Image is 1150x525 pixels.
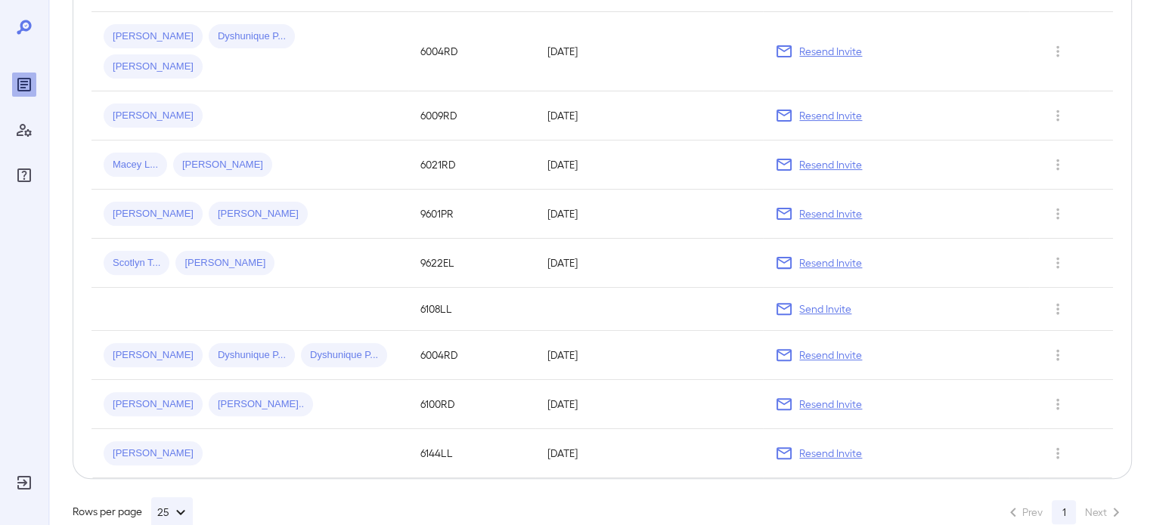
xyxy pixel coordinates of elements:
span: [PERSON_NAME] [104,60,203,74]
p: Resend Invite [799,255,862,270]
p: Resend Invite [799,108,862,123]
span: [PERSON_NAME] [104,109,203,123]
td: 6144LL [408,429,535,478]
td: 9622EL [408,239,535,288]
button: Row Actions [1046,39,1070,63]
span: Scotlyn T... [104,256,169,270]
td: [DATE] [535,239,764,288]
td: 6004RD [408,12,535,91]
td: [DATE] [535,190,764,239]
button: Row Actions [1046,103,1070,128]
span: Dyshunique P... [209,348,295,363]
td: [DATE] [535,91,764,141]
td: [DATE] [535,331,764,380]
button: Row Actions [1046,343,1070,367]
span: [PERSON_NAME] [104,446,203,461]
span: [PERSON_NAME].. [209,397,313,412]
span: Dyshunique P... [209,29,295,44]
span: [PERSON_NAME] [209,207,308,221]
td: 6009RD [408,91,535,141]
span: [PERSON_NAME] [104,29,203,44]
td: 6108LL [408,288,535,331]
span: [PERSON_NAME] [175,256,274,270]
td: [DATE] [535,141,764,190]
span: Macey L... [104,158,167,172]
span: [PERSON_NAME] [104,397,203,412]
button: Row Actions [1046,251,1070,275]
span: [PERSON_NAME] [173,158,272,172]
nav: pagination navigation [997,500,1132,524]
div: Log Out [12,471,36,495]
span: [PERSON_NAME] [104,207,203,221]
div: Reports [12,73,36,97]
p: Resend Invite [799,44,862,59]
td: [DATE] [535,429,764,478]
button: Row Actions [1046,297,1070,321]
p: Resend Invite [799,397,862,412]
button: Row Actions [1046,153,1070,177]
td: 6004RD [408,331,535,380]
td: [DATE] [535,380,764,429]
td: 6100RD [408,380,535,429]
td: 9601PR [408,190,535,239]
p: Send Invite [799,301,851,317]
span: [PERSON_NAME] [104,348,203,363]
td: [DATE] [535,12,764,91]
button: Row Actions [1046,441,1070,465]
p: Resend Invite [799,347,862,363]
span: Dyshunique P... [301,348,387,363]
div: FAQ [12,163,36,187]
p: Resend Invite [799,206,862,221]
p: Resend Invite [799,157,862,172]
button: Row Actions [1046,202,1070,226]
button: Row Actions [1046,392,1070,416]
div: Manage Users [12,118,36,142]
button: page 1 [1052,500,1076,524]
td: 6021RD [408,141,535,190]
p: Resend Invite [799,446,862,461]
